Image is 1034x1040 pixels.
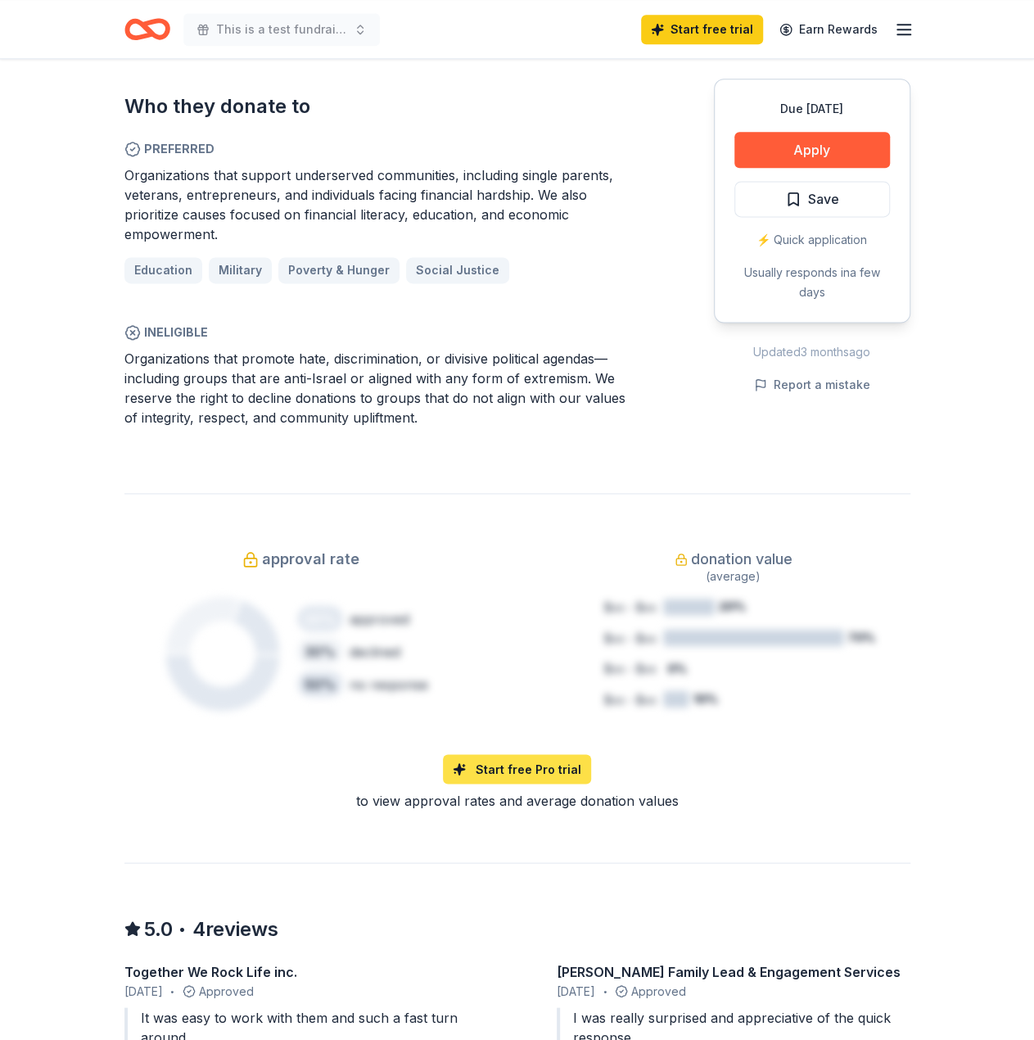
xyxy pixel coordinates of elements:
a: Home [124,10,170,48]
tspan: 0% [667,661,687,675]
span: Social Justice [416,260,499,280]
span: approval rate [262,546,359,572]
a: Start free trial [641,15,763,44]
tspan: $xx - $xx [604,600,657,614]
div: approved [350,608,409,628]
tspan: 20% [719,599,746,613]
span: • [170,984,174,997]
span: Education [134,260,192,280]
span: Preferred [124,139,635,159]
div: ⚡️ Quick application [734,230,890,250]
a: Earn Rewards [770,15,887,44]
tspan: 70% [847,630,874,644]
span: • [603,984,607,997]
span: [DATE] [557,981,595,1001]
a: Education [124,257,202,283]
span: 4 reviews [192,916,278,942]
div: 50 % [297,671,343,697]
a: Social Justice [406,257,509,283]
div: Approved [557,981,910,1001]
span: • [178,920,186,938]
button: Save [734,181,890,217]
tspan: $xx - $xx [604,662,657,676]
button: Report a mistake [754,375,870,395]
div: declined [350,641,400,661]
div: Approved [124,981,478,1001]
span: Organizations that support underserved communities, including single parents, veterans, entrepren... [124,167,613,242]
tspan: 10% [693,691,717,705]
div: [PERSON_NAME] Family Lead & Engagement Services [557,961,910,981]
span: Organizations that promote hate, discrimination, or divisive political agendas—including groups t... [124,350,625,426]
div: 30 % [297,638,343,664]
span: Military [219,260,262,280]
a: Military [209,257,272,283]
button: Apply [734,132,890,168]
div: no response [350,674,428,694]
tspan: $xx - $xx [604,692,657,706]
span: Poverty & Hunger [288,260,390,280]
div: (average) [557,566,910,586]
a: Poverty & Hunger [278,257,400,283]
div: Updated 3 months ago [714,342,910,362]
div: to view approval rates and average donation values [124,790,910,810]
button: This is a test fundraiser [183,13,380,46]
span: [DATE] [124,981,163,1001]
h2: Who they donate to [124,93,635,120]
a: Start free Pro trial [443,754,591,784]
tspan: $xx - $xx [604,631,657,644]
div: Together We Rock Life inc. [124,961,478,981]
div: 20 % [297,605,343,631]
span: 5.0 [144,916,173,942]
span: This is a test fundraiser [216,20,347,39]
span: Ineligible [124,323,635,342]
span: Save [808,188,839,210]
div: Usually responds in a few days [734,263,890,302]
div: Due [DATE] [734,99,890,119]
span: donation value [691,546,792,572]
